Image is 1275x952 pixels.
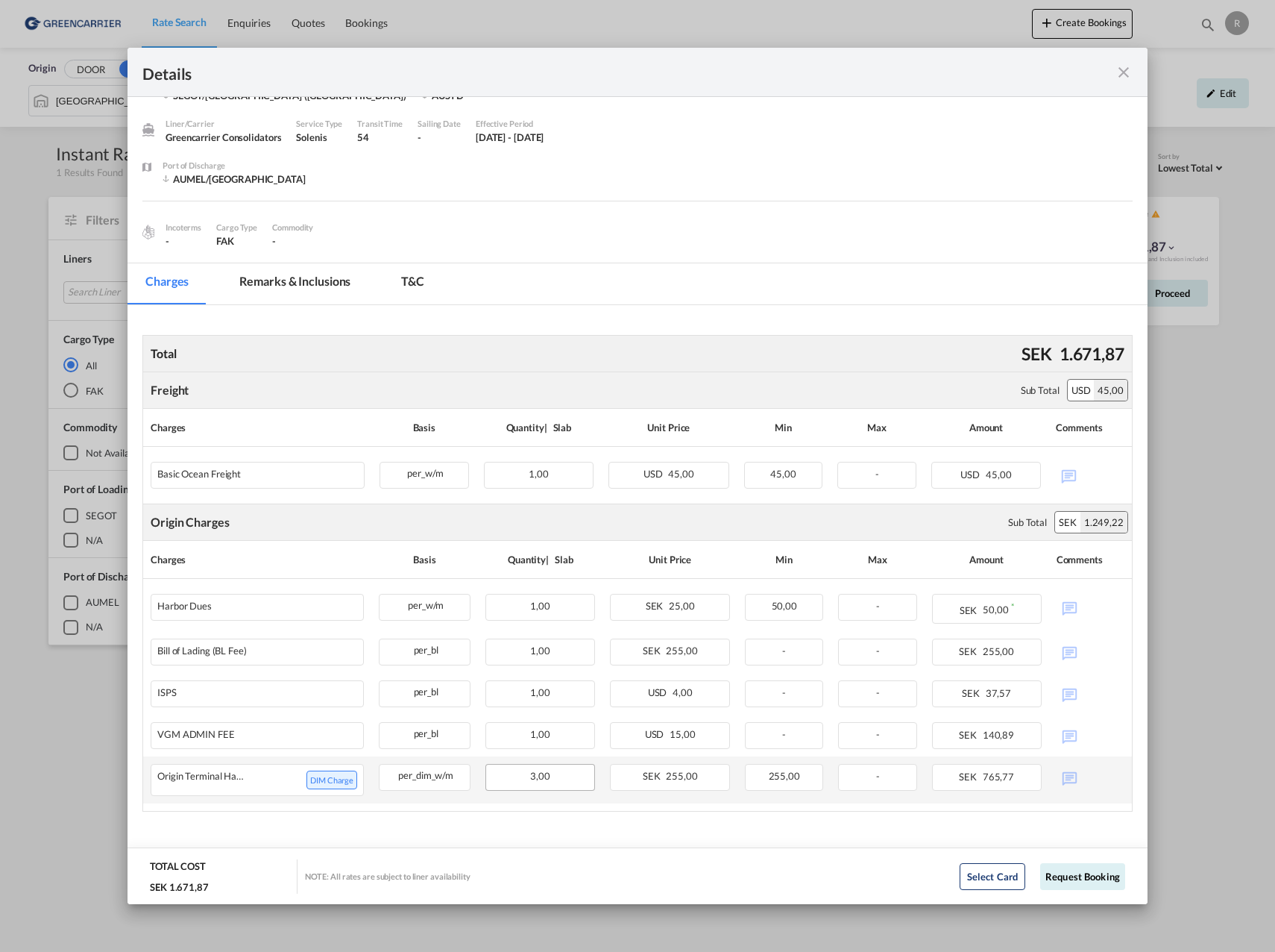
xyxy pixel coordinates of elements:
[418,117,461,131] div: Sailing Date
[163,172,306,186] div: AUMEL/Melbourne
[380,723,470,742] div: per_bl
[673,686,693,698] span: 4,00
[772,600,798,612] span: 50,00
[876,686,880,698] span: -
[166,117,281,131] div: Liner/Carrier
[876,645,880,657] span: -
[530,728,550,740] span: 1,00
[357,117,403,131] div: Transit Time
[1056,462,1124,488] div: No Comments Available
[530,770,550,782] span: 3,00
[1057,764,1124,790] div: No Comments Available
[876,600,880,612] span: -
[1018,338,1056,369] div: SEK
[157,469,241,480] div: Basic Ocean Freight
[379,548,470,571] div: Basis
[151,514,230,530] div: Origin Charges
[380,639,470,658] div: per_bl
[983,729,1014,741] span: 140,89
[608,416,728,439] div: Unit Price
[476,117,544,131] div: Effective Period
[1057,680,1124,707] div: No Comments Available
[15,15,974,108] p: All transactions are subject to the company's trading conditions, available on request, which in ...
[1080,512,1127,533] div: 1.249,22
[960,604,981,616] span: SEK
[296,117,342,131] div: Service Type
[157,771,247,789] div: Origin Terminal Handling Charge
[986,469,1012,480] span: 45,00
[986,687,1012,699] span: 37,57
[610,548,730,571] div: Unit Price
[485,548,595,571] div: Quantity | Slab
[648,686,671,698] span: USD
[645,728,668,740] span: USD
[151,416,365,439] div: Charges
[157,645,247,657] div: Bill of Lading (BL Fee)
[166,221,201,234] div: Incoterms
[418,131,461,144] div: -
[1040,863,1125,890] button: Request Booking
[166,234,201,248] div: -
[529,468,549,480] span: 1,00
[157,729,235,740] div: VGM ADMIN FEE
[643,468,667,480] span: USD
[959,645,980,657] span: SEK
[15,15,974,31] body: Rich Text-editor, editor8
[221,263,368,304] md-tab-item: Remarks & Inclusions
[782,686,786,698] span: -
[1055,512,1080,533] div: SEK
[669,600,695,612] span: 25,00
[1008,516,1047,529] div: Sub Total
[1068,380,1095,401] div: USD
[530,600,550,612] span: 1,00
[127,263,457,304] md-pagination-wrapper: Use the left and right arrow keys to navigate between tabs
[1057,639,1124,665] div: No Comments Available
[1056,338,1128,369] div: 1.671,87
[931,416,1041,439] div: Amount
[150,880,209,894] div: SEK 1.671,87
[306,771,357,789] span: DIM Charge
[1057,594,1124,620] div: No Comments Available
[151,548,364,571] div: Charges
[744,416,823,439] div: Min
[357,131,403,144] div: 54
[1094,380,1127,401] div: 45,00
[157,601,212,612] div: Harbor Dues
[983,771,1014,783] span: 765,77
[380,463,468,481] div: per_w/m
[1021,383,1060,397] div: Sub Total
[166,131,281,144] div: Greencarrier Consolidators
[1048,409,1132,447] th: Comments
[380,765,470,783] div: per_dim_w/m
[216,234,257,248] div: FAK
[127,48,1147,904] md-dialog: Port of ...
[380,681,470,700] div: per_bl
[150,859,206,880] div: TOTAL COST
[962,687,983,699] span: SEK
[782,728,786,740] span: -
[140,224,157,240] img: cargo.png
[670,728,696,740] span: 15,00
[838,548,916,571] div: Max
[643,770,664,782] span: SEK
[272,235,276,247] span: -
[272,221,313,234] div: Commodity
[876,770,880,782] span: -
[875,468,879,480] span: -
[127,263,207,304] md-tab-item: Charges
[216,221,257,234] div: Cargo Type
[959,771,980,783] span: SEK
[932,548,1042,571] div: Amount
[530,645,550,657] span: 1,00
[1049,541,1132,579] th: Comments
[666,645,697,657] span: 255,00
[380,416,469,439] div: Basis
[484,416,594,439] div: Quantity | Slab
[837,416,916,439] div: Max
[380,595,470,613] div: per_w/m
[959,729,980,741] span: SEK
[745,548,823,571] div: Min
[1057,722,1124,748] div: No Comments Available
[163,159,306,172] div: Port of Discharge
[305,871,470,882] div: NOTE: All rates are subject to liner availability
